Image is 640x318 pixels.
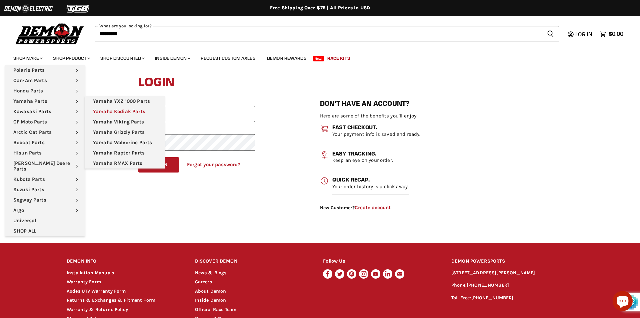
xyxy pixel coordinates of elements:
a: Forgot your password? [187,162,240,168]
a: Yamaha Parts [5,96,85,106]
button: Search [542,26,559,41]
p: Your payment info is saved and ready. [332,131,421,142]
a: About Demon [195,288,226,294]
a: Yamaha Viking Parts [85,117,165,127]
h3: Quick recap. [332,177,409,183]
a: Yamaha RMAX Parts [85,158,165,169]
a: Shop Make [8,51,47,65]
a: Yamaha YXZ 1000 Parts [85,96,165,106]
a: Shop Discounted [95,51,149,65]
a: Inside Demon [150,51,194,65]
p: Phone: [451,282,573,289]
span: $0.00 [609,31,623,37]
a: Universal [5,216,85,226]
a: Official Race Team [195,307,237,312]
a: Warranty & Returns Policy [67,307,128,312]
h2: DEMON INFO [67,254,182,269]
a: Log in [572,31,596,37]
a: $0.00 [596,29,627,39]
h2: DISCOVER DEMON [195,254,311,269]
a: SHOP ALL [5,226,85,236]
h3: Easy tracking. [332,150,393,156]
ul: Main menu [85,96,165,169]
input: When autocomplete results are available use up and down arrows to review and enter to select [95,26,542,41]
img: acc-icon1_27x26.png [320,124,329,133]
span: Log in [575,31,592,37]
span: New! [313,56,324,61]
img: Demon Electric Logo 2 [3,2,53,15]
a: News & Blogs [195,270,227,276]
a: Kubota Parts [5,174,85,185]
a: Yamaha Kodiak Parts [85,106,165,117]
a: Argo [5,205,85,216]
a: Returns & Exchanges & Fitment Form [67,297,155,303]
ul: Main menu [5,65,85,236]
div: Free Shipping Over $75 | All Prices In USD [53,5,587,11]
a: Hisun Parts [5,148,85,158]
h3: Fast checkout. [332,124,421,130]
img: TGB Logo 2 [53,2,103,15]
span: New Customer? [320,205,502,211]
a: Request Custom Axles [196,51,261,65]
a: Yamaha Wolverine Parts [85,137,165,148]
p: Your order history is a click away. [332,184,409,195]
a: Polaris Parts [5,65,85,75]
img: Demon Powersports [13,22,86,45]
h2: Don't have an account? [320,100,502,107]
a: Honda Parts [5,86,85,96]
a: Can-Am Parts [5,75,85,86]
ul: Main menu [8,49,622,65]
inbox-online-store-chat: Shopify online store chat [611,291,635,313]
a: Kawasaki Parts [5,106,85,117]
form: Product [95,26,559,41]
h1: Login [138,72,502,93]
a: Warranty Form [67,279,101,285]
a: CF Moto Parts [5,117,85,127]
h2: Follow Us [323,254,439,269]
p: Toll Free: [451,294,573,302]
a: Bobcat Parts [5,137,85,148]
a: Yamaha Grizzly Parts [85,127,165,137]
p: [STREET_ADDRESS][PERSON_NAME] [451,269,573,277]
a: Inside Demon [195,297,226,303]
a: Arctic Cat Parts [5,127,85,137]
a: [PHONE_NUMBER] [471,295,514,301]
a: Installation Manuals [67,270,114,276]
a: Yamaha Raptor Parts [85,148,165,158]
a: [PERSON_NAME] Deere Parts [5,158,85,174]
p: Keep an eye on your order. [332,157,393,168]
a: Demon Rewards [262,51,312,65]
a: Segway Parts [5,195,85,205]
a: Create account [355,205,391,211]
h2: DEMON POWERSPORTS [451,254,573,269]
div: Here are some of the benefits you’ll enjoy: [320,113,502,211]
a: Careers [195,279,212,285]
a: Shop Product [48,51,94,65]
a: Suzuki Parts [5,185,85,195]
img: acc-icon3_27x26.png [320,177,329,185]
a: [PHONE_NUMBER] [467,282,509,288]
a: Aodes UTV Warranty Form [67,288,126,294]
img: acc-icon2_27x26.png [320,150,329,159]
a: Race Kits [322,51,355,65]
